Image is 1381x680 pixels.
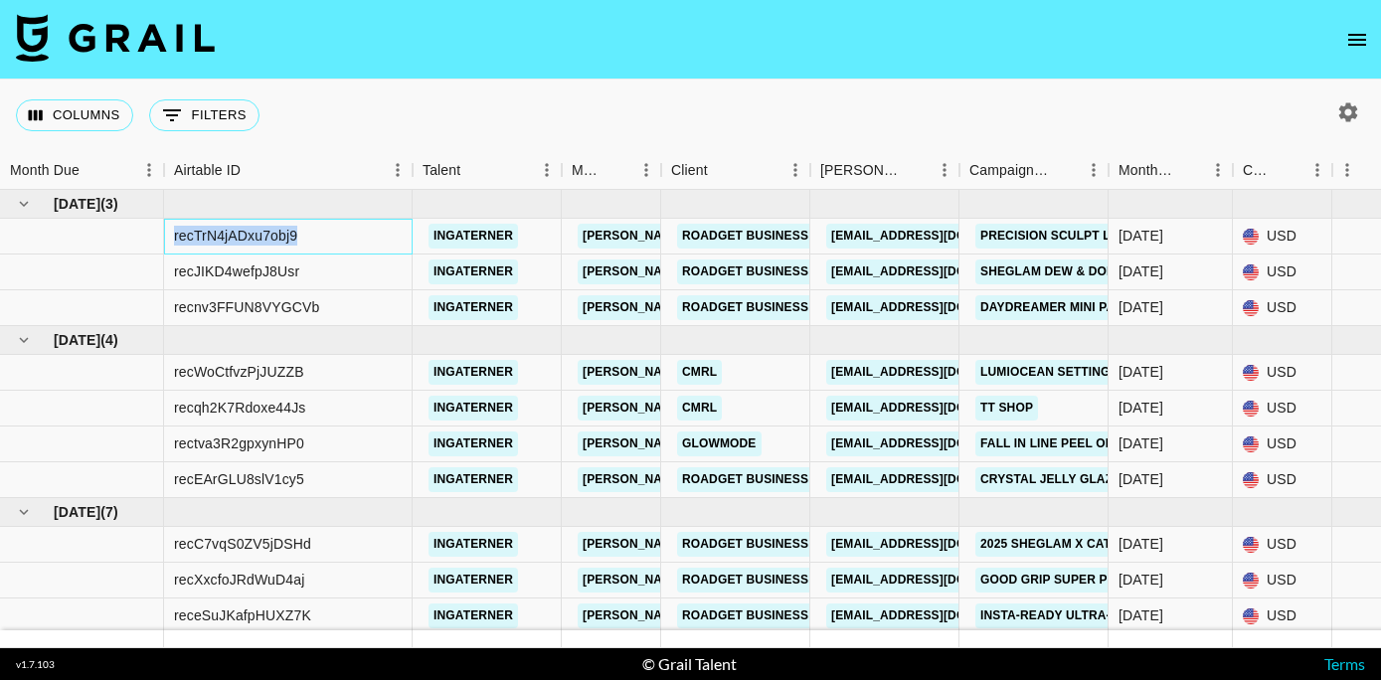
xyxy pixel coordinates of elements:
a: [EMAIL_ADDRESS][DOMAIN_NAME] [826,568,1049,593]
button: open drawer [1337,20,1377,60]
a: 2025 SHEGLAM X Catwoman Collection Campaign [975,532,1315,557]
a: ingaterner [429,568,518,593]
a: Roadget Business [DOMAIN_NAME]. [677,467,921,492]
div: recC7vqS0ZV5jDSHd [174,534,311,554]
div: recnv3FFUN8VYGCVb [174,297,319,317]
a: [PERSON_NAME][EMAIL_ADDRESS][DOMAIN_NAME] [578,431,902,456]
a: [EMAIL_ADDRESS][DOMAIN_NAME] [826,396,1049,421]
div: rectva3R2gpxynHP0 [174,433,304,453]
button: Menu [1332,155,1362,185]
a: ingaterner [429,431,518,456]
div: Jul '25 [1119,297,1163,317]
div: Manager [562,151,661,190]
div: Campaign (Type) [959,151,1109,190]
a: GLOWMODE [677,431,762,456]
button: Sort [460,156,488,184]
div: USD [1233,391,1332,426]
div: USD [1233,255,1332,290]
a: [PERSON_NAME][EMAIL_ADDRESS][DOMAIN_NAME] [578,360,902,385]
a: Roadget Business [DOMAIN_NAME]. [677,259,921,284]
button: Sort [708,156,736,184]
a: [EMAIL_ADDRESS][DOMAIN_NAME] [826,532,1049,557]
div: receSuJKafpHUXZ7K [174,605,311,625]
div: Aug '25 [1119,469,1163,489]
div: Booker [810,151,959,190]
div: recXxcfoJRdWuD4aj [174,570,304,590]
a: [EMAIL_ADDRESS][DOMAIN_NAME] [826,467,1049,492]
button: Sort [604,156,631,184]
a: ingaterner [429,295,518,320]
a: CMRL [677,360,722,385]
div: Currency [1233,151,1332,190]
a: [EMAIL_ADDRESS][DOMAIN_NAME] [826,224,1049,249]
div: Talent [413,151,562,190]
button: Menu [134,155,164,185]
div: USD [1233,290,1332,326]
div: Campaign (Type) [969,151,1051,190]
div: recTrN4jADxu7obj9 [174,226,297,246]
button: Menu [1079,155,1109,185]
a: [EMAIL_ADDRESS][DOMAIN_NAME] [826,295,1049,320]
a: Crystal Jelly Glaze 2.0 [975,467,1146,492]
a: [EMAIL_ADDRESS][DOMAIN_NAME] [826,431,1049,456]
a: Roadget Business [DOMAIN_NAME]. [677,568,921,593]
div: Month Due [1119,151,1175,190]
span: ( 4 ) [100,330,118,350]
button: Sort [80,156,107,184]
button: Menu [1203,155,1233,185]
a: SHEGLAM Dew & Done Skin Tint with SPF20. [975,259,1271,284]
a: [PERSON_NAME][EMAIL_ADDRESS][DOMAIN_NAME] [578,295,902,320]
div: Aug '25 [1119,433,1163,453]
div: Jul '25 [1119,261,1163,281]
a: ingaterner [429,224,518,249]
div: Manager [572,151,604,190]
button: Sort [1051,156,1079,184]
a: [PERSON_NAME][EMAIL_ADDRESS][DOMAIN_NAME] [578,532,902,557]
div: v 1.7.103 [16,658,55,671]
a: [PERSON_NAME][EMAIL_ADDRESS][DOMAIN_NAME] [578,396,902,421]
div: recqh2K7Rdoxe44Js [174,398,306,418]
a: Roadget Business [DOMAIN_NAME]. [677,603,921,628]
div: USD [1233,527,1332,563]
button: Select columns [16,99,133,131]
a: Roadget Business [DOMAIN_NAME]. [677,224,921,249]
button: Menu [1302,155,1332,185]
div: Sep '25 [1119,534,1163,554]
a: Precision Sculpt Liquid Contour Duo Campaign [975,224,1313,249]
button: Sort [241,156,268,184]
button: hide children [10,190,38,218]
a: [EMAIL_ADDRESS][DOMAIN_NAME] [826,360,1049,385]
button: Sort [902,156,930,184]
a: Roadget Business [DOMAIN_NAME]. [677,532,921,557]
a: ingaterner [429,259,518,284]
div: Aug '25 [1119,398,1163,418]
div: Talent [423,151,460,190]
div: recJIKD4wefpJ8Usr [174,261,299,281]
button: Sort [1175,156,1203,184]
span: ( 3 ) [100,194,118,214]
span: [DATE] [54,194,100,214]
div: recEArGLU8slV1cy5 [174,469,304,489]
div: USD [1233,219,1332,255]
a: CMRL [677,396,722,421]
a: TT Shop [975,396,1038,421]
a: Insta-Ready Ultra-Fine Blur & Lift Setting Powder Duo [975,603,1366,628]
a: ingaterner [429,467,518,492]
div: Client [671,151,708,190]
img: Grail Talent [16,14,215,62]
a: ingaterner [429,360,518,385]
span: [DATE] [54,502,100,522]
div: Aug '25 [1119,362,1163,382]
div: recWoCtfvzPjJUZZB [174,362,304,382]
div: USD [1233,426,1332,462]
button: Menu [631,155,661,185]
a: [EMAIL_ADDRESS][DOMAIN_NAME] [826,603,1049,628]
div: USD [1233,563,1332,598]
button: Menu [780,155,810,185]
a: [EMAIL_ADDRESS][DOMAIN_NAME] [826,259,1049,284]
a: Lumiocean setting spray [975,360,1159,385]
div: Airtable ID [174,151,241,190]
div: Month Due [1109,151,1233,190]
a: ingaterner [429,603,518,628]
div: © Grail Talent [642,654,737,674]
